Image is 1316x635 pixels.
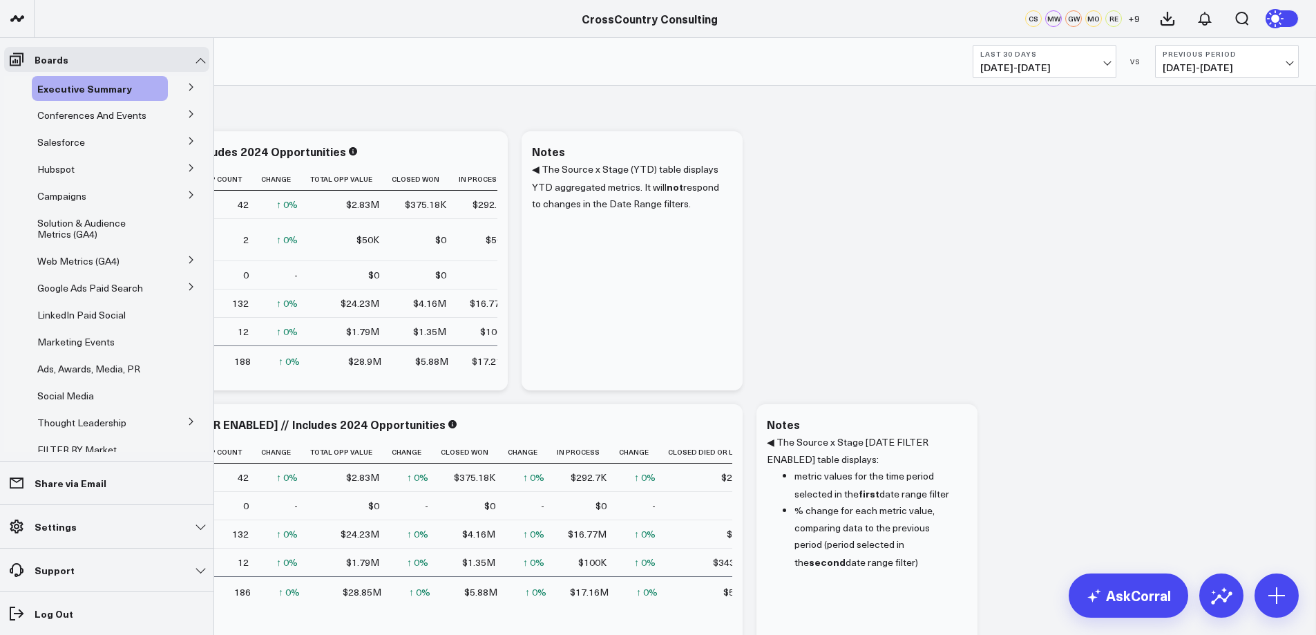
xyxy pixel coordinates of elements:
a: LinkedIn Paid Social [37,310,126,321]
span: FILTER BY Market, Solution, and Tech Partner [37,443,155,467]
b: Last 30 Days [980,50,1109,58]
li: metric values for the time period selected in the date range filter [794,468,957,502]
div: $50K [486,233,508,247]
b: first [859,486,879,500]
div: $375.18K [405,198,446,211]
span: Solution & Audience Metrics (GA4) [37,216,126,240]
span: Executive Summary [37,82,132,95]
span: Conferences And Events [37,108,146,122]
div: - [652,499,656,513]
th: Total Opp Value [310,168,392,191]
div: $50K [356,233,379,247]
p: Boards [35,54,68,65]
a: Log Out [4,601,209,626]
div: $100K [578,556,607,569]
a: Hubspot [37,164,75,175]
th: In Process [459,168,521,191]
div: 132 [232,527,249,541]
div: $1.35M [413,325,446,339]
a: Salesforce [37,137,85,148]
p: Support [35,565,75,576]
th: Change [261,168,310,191]
div: ↑ 0% [636,585,658,599]
span: [DATE] - [DATE] [1163,62,1291,73]
p: Log Out [35,608,73,619]
div: ↑ 0% [409,585,430,599]
div: ↑ 0% [407,527,428,541]
a: Social Media [37,390,94,401]
a: Executive Summary [37,83,132,94]
span: [DATE] - [DATE] [980,62,1109,73]
div: Source x Stage [DATE FILTER ENABLED] // Includes 2024 Opportunities [62,417,446,432]
span: Salesforce [37,135,85,149]
div: $4.16M [413,296,446,310]
div: $5.88M [464,585,497,599]
th: Change [392,441,441,464]
b: Previous Period [1163,50,1291,58]
div: ↑ 0% [525,585,546,599]
th: Closed Won [441,441,508,464]
div: ↑ 0% [276,233,298,247]
div: $292.7K [571,471,607,484]
th: Change [508,441,557,464]
div: $2.83M [346,471,379,484]
div: - [294,268,298,282]
div: ↑ 0% [278,585,300,599]
div: $17.21M [472,354,511,368]
div: $0 [435,233,446,247]
div: ↑ 0% [634,471,656,484]
span: Marketing Events [37,335,115,348]
div: $292.7K [473,198,508,211]
th: Opp Count [200,441,261,464]
a: Campaigns [37,191,86,202]
div: $4.16M [462,527,495,541]
div: $100K [480,325,508,339]
div: ↑ 0% [523,471,544,484]
th: Opp Count [200,168,261,191]
div: $16.77M [470,296,508,310]
th: Change [619,441,668,464]
span: Social Media [37,389,94,402]
span: Ads, Awards, Media, PR [37,362,140,375]
a: Marketing Events [37,337,115,348]
div: $5.81M [723,585,756,599]
a: CrossCountry Consulting [582,11,718,26]
button: +9 [1125,10,1142,27]
div: ↑ 0% [276,296,298,310]
div: - [425,499,428,513]
div: ↑ 0% [634,556,656,569]
li: % change for each metric value, comparing data to the previous period (period selected in the dat... [794,502,957,571]
span: Google Ads Paid Search [37,281,143,294]
p: Settings [35,521,77,532]
div: ◀ The Source x Stage (YTD) table displays YTD aggregated metrics. It will respond to changes in t... [532,161,732,377]
th: Total Opp Value [310,441,392,464]
div: - [294,499,298,513]
div: $0 [484,499,495,513]
span: LinkedIn Paid Social [37,308,126,321]
a: Conferences And Events [37,110,146,121]
div: $1.79M [346,556,379,569]
div: 42 [238,471,249,484]
div: RE [1105,10,1122,27]
div: Notes [532,144,565,159]
div: ↑ 0% [276,198,298,211]
span: Hubspot [37,162,75,176]
div: ↑ 0% [278,354,300,368]
span: + 9 [1128,14,1140,23]
a: Solution & Audience Metrics (GA4) [37,218,152,240]
a: Web Metrics (GA4) [37,256,120,267]
div: $0 [435,268,446,282]
div: ↑ 0% [407,471,428,484]
p: ◀ The Source x Stage [DATE FILTER ENABLED] table displays: [767,434,957,468]
div: $0 [368,268,379,282]
div: CS [1025,10,1042,27]
a: AskCorral [1069,574,1188,618]
th: Closed Died Or Lost [668,441,767,464]
div: 0 [243,268,249,282]
div: $1.35M [462,556,495,569]
div: $343.73K [713,556,754,569]
th: Closed Won [392,168,459,191]
div: GW [1065,10,1082,27]
div: 0 [243,499,249,513]
span: Campaigns [37,189,86,202]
